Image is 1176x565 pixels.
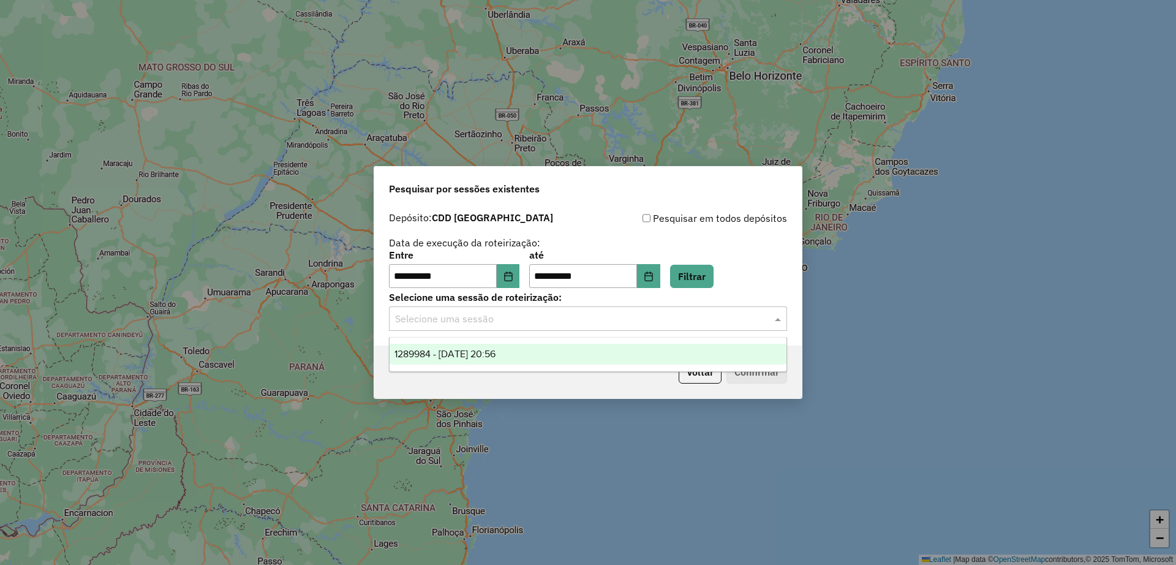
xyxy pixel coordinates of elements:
ng-dropdown-panel: Options list [389,337,787,372]
label: Data de execução da roteirização: [389,235,540,250]
label: até [529,248,660,262]
label: Depósito: [389,210,553,225]
strong: CDD [GEOGRAPHIC_DATA] [432,211,553,224]
button: Choose Date [497,264,520,289]
button: Choose Date [637,264,660,289]
button: Voltar [679,360,722,384]
label: Selecione uma sessão de roteirização: [389,290,787,305]
div: Pesquisar em todos depósitos [588,211,787,226]
span: 1289984 - [DATE] 20:56 [394,349,496,359]
button: Filtrar [670,265,714,288]
label: Entre [389,248,519,262]
span: Pesquisar por sessões existentes [389,181,540,196]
